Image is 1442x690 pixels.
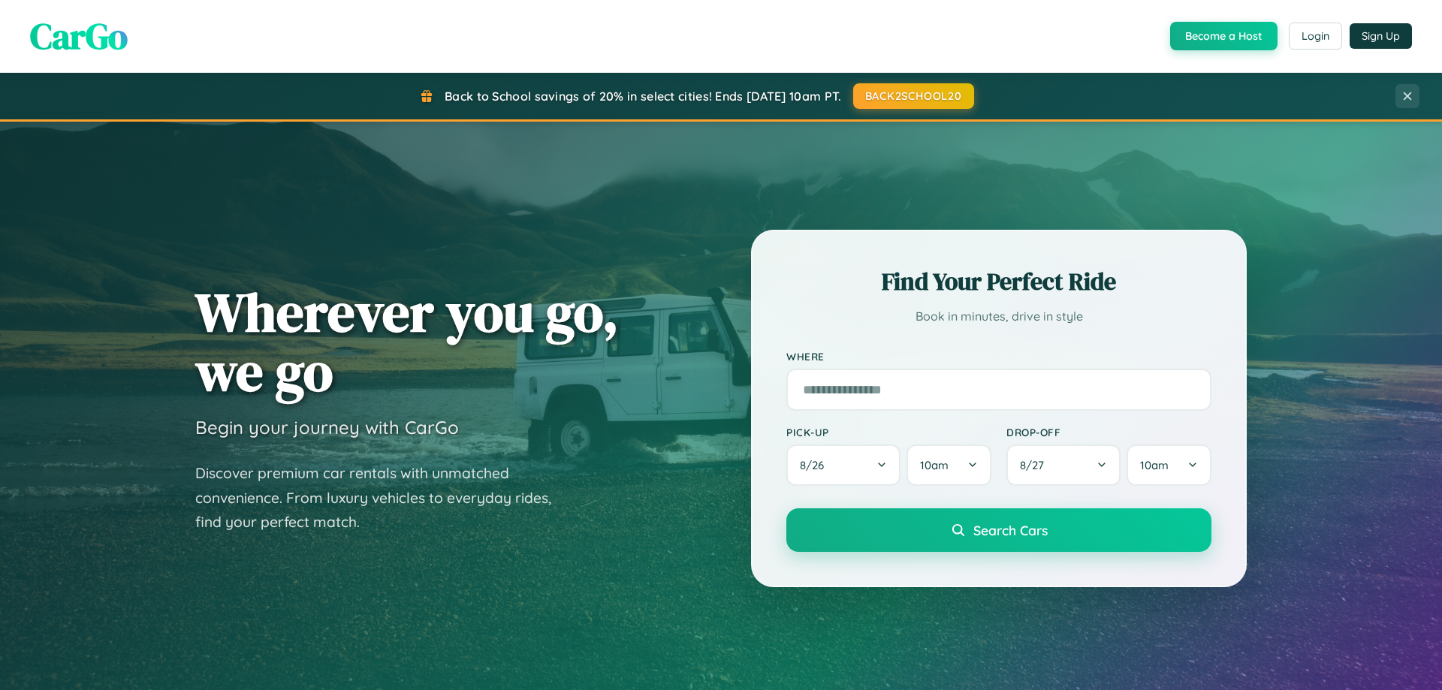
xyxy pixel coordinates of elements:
button: 10am [907,444,991,486]
span: Back to School savings of 20% in select cities! Ends [DATE] 10am PT. [445,89,841,104]
button: 8/26 [786,444,900,486]
span: 10am [1140,458,1169,472]
span: CarGo [30,11,128,61]
p: Book in minutes, drive in style [786,306,1211,327]
h2: Find Your Perfect Ride [786,265,1211,298]
span: 8 / 26 [800,458,831,472]
button: Search Cars [786,508,1211,552]
span: Search Cars [973,522,1048,538]
button: Become a Host [1170,22,1278,50]
span: 8 / 27 [1020,458,1051,472]
button: 8/27 [1006,444,1121,486]
button: BACK2SCHOOL20 [853,83,974,109]
h1: Wherever you go, we go [195,282,619,401]
label: Drop-off [1006,426,1211,438]
p: Discover premium car rentals with unmatched convenience. From luxury vehicles to everyday rides, ... [195,461,571,535]
span: 10am [920,458,949,472]
label: Pick-up [786,426,991,438]
button: 10am [1127,444,1211,486]
button: Sign Up [1350,23,1412,49]
button: Login [1289,23,1342,50]
h3: Begin your journey with CarGo [195,416,459,438]
label: Where [786,350,1211,363]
